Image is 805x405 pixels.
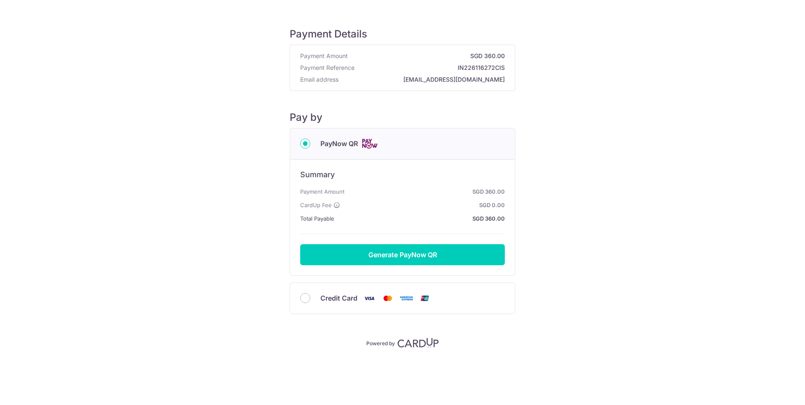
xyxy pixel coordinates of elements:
[361,293,378,304] img: Visa
[398,293,415,304] img: American Express
[366,338,395,347] p: Powered by
[300,293,505,304] div: Credit Card Visa Mastercard American Express Union Pay
[300,139,505,149] div: PayNow QR Cards logo
[290,28,515,40] h5: Payment Details
[416,293,433,304] img: Union Pay
[300,244,505,265] button: Generate PayNow QR
[358,64,505,72] strong: IN226116272CIS
[397,338,439,348] img: CardUp
[300,213,334,224] span: Total Payable
[351,52,505,60] strong: SGD 360.00
[300,187,344,197] span: Payment Amount
[348,187,505,197] strong: SGD 360.00
[342,75,505,84] strong: [EMAIL_ADDRESS][DOMAIN_NAME]
[320,293,357,303] span: Credit Card
[379,293,396,304] img: Mastercard
[300,52,348,60] span: Payment Amount
[300,170,505,180] h6: Summary
[338,213,505,224] strong: SGD 360.00
[300,64,355,72] span: Payment Reference
[300,200,332,210] span: CardUp Fee
[320,139,358,149] span: PayNow QR
[361,139,378,149] img: Cards logo
[300,75,339,84] span: Email address
[290,111,515,124] h5: Pay by
[344,200,505,210] strong: SGD 0.00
